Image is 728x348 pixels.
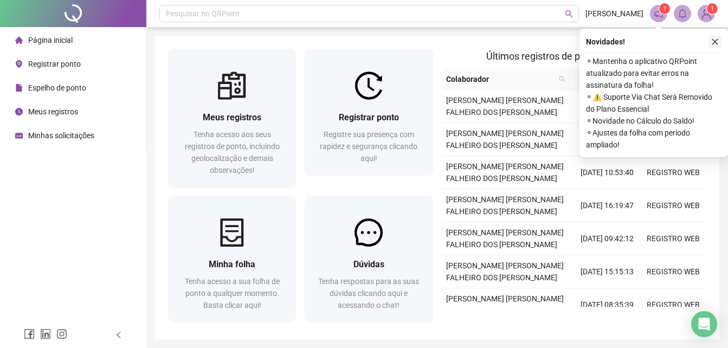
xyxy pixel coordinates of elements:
[318,277,419,310] span: Tenha respostas para as suas dúvidas clicando aqui e acessando o chat!
[168,196,296,322] a: Minha folhaTenha acesso a sua folha de ponto a qualquer momento. Basta clicar aqui!
[585,8,643,20] span: [PERSON_NAME]
[446,73,555,85] span: Colaborador
[486,50,661,62] span: Últimos registros de ponto sincronizados
[209,259,255,269] span: Minha folha
[15,132,23,139] span: schedule
[640,222,706,255] td: REGISTRO WEB
[557,71,568,87] span: search
[28,36,73,44] span: Página inicial
[574,90,640,123] td: [DATE] 08:48:54
[574,73,621,85] span: Data/Hora
[640,156,706,189] td: REGISTRO WEB
[711,5,714,12] span: 1
[663,5,667,12] span: 1
[659,3,670,14] sup: 1
[640,288,706,321] td: REGISTRO WEB
[678,9,687,18] span: bell
[574,123,640,156] td: [DATE] 15:57:59
[28,60,81,68] span: Registrar ponto
[15,84,23,92] span: file
[56,328,67,339] span: instagram
[203,112,261,123] span: Meus registros
[320,130,417,163] span: Registre sua presença com rapidez e segurança clicando aqui!
[305,49,433,175] a: Registrar pontoRegistre sua presença com rapidez e segurança clicando aqui!
[574,189,640,222] td: [DATE] 16:19:47
[707,3,718,14] sup: Atualize o seu contato no menu Meus Dados
[446,162,564,183] span: [PERSON_NAME] [PERSON_NAME] FALHEIRO DOS [PERSON_NAME]
[586,91,721,115] span: ⚬ ⚠️ Suporte Via Chat Será Removido do Plano Essencial
[654,9,663,18] span: notification
[559,76,565,82] span: search
[574,222,640,255] td: [DATE] 09:42:12
[168,49,296,187] a: Meus registrosTenha acesso aos seus registros de ponto, incluindo geolocalização e demais observa...
[574,255,640,288] td: [DATE] 15:15:13
[446,228,564,249] span: [PERSON_NAME] [PERSON_NAME] FALHEIRO DOS [PERSON_NAME]
[185,130,280,175] span: Tenha acesso aos seus registros de ponto, incluindo geolocalização e demais observações!
[28,107,78,116] span: Meus registros
[586,127,721,151] span: ⚬ Ajustes da folha com período ampliado!
[570,69,634,90] th: Data/Hora
[574,288,640,321] td: [DATE] 08:35:39
[446,261,564,282] span: [PERSON_NAME] [PERSON_NAME] FALHEIRO DOS [PERSON_NAME]
[711,38,719,46] span: close
[185,277,280,310] span: Tenha acesso a sua folha de ponto a qualquer momento. Basta clicar aqui!
[586,55,721,91] span: ⚬ Mantenha o aplicativo QRPoint atualizado para evitar erros na assinatura da folha!
[446,294,564,315] span: [PERSON_NAME] [PERSON_NAME] FALHEIRO DOS [PERSON_NAME]
[353,259,384,269] span: Dúvidas
[40,328,51,339] span: linkedin
[28,83,86,92] span: Espelho de ponto
[446,129,564,150] span: [PERSON_NAME] [PERSON_NAME] FALHEIRO DOS [PERSON_NAME]
[15,36,23,44] span: home
[15,60,23,68] span: environment
[446,195,564,216] span: [PERSON_NAME] [PERSON_NAME] FALHEIRO DOS [PERSON_NAME]
[574,156,640,189] td: [DATE] 10:53:40
[446,96,564,117] span: [PERSON_NAME] [PERSON_NAME] FALHEIRO DOS [PERSON_NAME]
[15,108,23,115] span: clock-circle
[698,5,714,22] img: 87777
[586,36,625,48] span: Novidades !
[640,255,706,288] td: REGISTRO WEB
[640,189,706,222] td: REGISTRO WEB
[586,115,721,127] span: ⚬ Novidade no Cálculo do Saldo!
[339,112,399,123] span: Registrar ponto
[305,196,433,322] a: DúvidasTenha respostas para as suas dúvidas clicando aqui e acessando o chat!
[691,311,717,337] div: Open Intercom Messenger
[115,331,123,339] span: left
[24,328,35,339] span: facebook
[28,131,94,140] span: Minhas solicitações
[565,10,573,18] span: search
